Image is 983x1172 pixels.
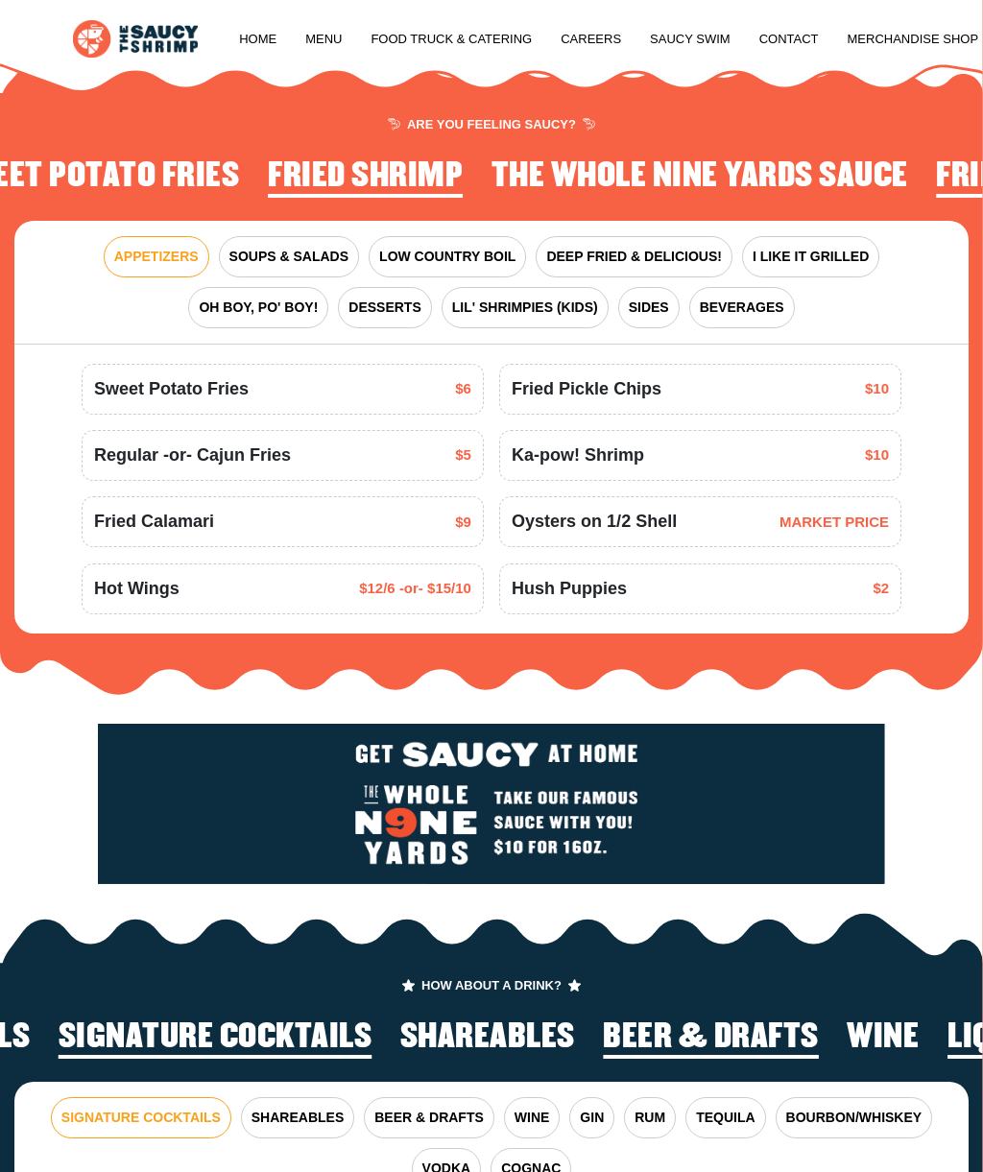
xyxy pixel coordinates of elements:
span: $10 [865,378,889,400]
button: BOURBON/WHISKEY [776,1097,933,1138]
span: MARKET PRICE [779,512,889,534]
li: 3 of 6 [603,1018,819,1061]
a: Careers [561,3,621,76]
img: logo [98,724,884,884]
h2: Fried Shrimp [268,157,463,195]
button: SIGNATURE COCKTAILS [51,1097,231,1138]
span: $6 [455,378,471,400]
span: DESSERTS [348,298,420,318]
button: SOUPS & SALADS [219,236,359,277]
button: SHAREABLES [241,1097,354,1138]
button: DESSERTS [338,287,431,328]
span: ARE YOU FEELING SAUCY? [388,118,595,131]
span: $10 [865,444,889,466]
span: BEVERAGES [700,298,784,318]
li: 2 of 6 [400,1018,575,1061]
button: WINE [504,1097,561,1138]
span: TEQUILA [696,1108,755,1128]
span: $12/6 -or- $15/10 [359,578,471,600]
span: $5 [455,444,471,466]
a: Merchandise Shop [848,3,979,76]
button: APPETIZERS [104,236,209,277]
span: Fried Calamari [94,509,214,535]
a: Home [239,3,276,76]
span: Ka-pow! Shrimp [512,442,644,468]
li: 4 of 6 [847,1018,919,1061]
span: SIGNATURE COCKTAILS [61,1108,221,1128]
a: Menu [305,3,342,76]
button: BEER & DRAFTS [364,1097,494,1138]
button: LOW COUNTRY BOIL [369,236,526,277]
button: DEEP FRIED & DELICIOUS! [536,236,732,277]
button: TEQUILA [685,1097,765,1138]
span: LOW COUNTRY BOIL [379,247,515,267]
button: OH BOY, PO' BOY! [188,287,328,328]
li: 1 of 6 [59,1018,372,1061]
img: logo [73,20,198,58]
h2: Wine [847,1018,919,1056]
span: Fried Pickle Chips [512,376,661,402]
button: BEVERAGES [689,287,795,328]
h2: Beer & Drafts [603,1018,819,1056]
span: RUM [635,1108,665,1128]
h2: The Whole Nine Yards Sauce [491,157,908,195]
span: BOURBON/WHISKEY [786,1108,923,1128]
span: Sweet Potato Fries [94,376,249,402]
li: 1 of 4 [268,157,463,200]
span: WINE [515,1108,550,1128]
span: OH BOY, PO' BOY! [199,298,318,318]
span: I LIKE IT GRILLED [753,247,869,267]
a: Contact [759,3,819,76]
button: LIL' SHRIMPIES (KIDS) [442,287,609,328]
a: Saucy Swim [650,3,731,76]
span: DEEP FRIED & DELICIOUS! [546,247,722,267]
button: RUM [624,1097,676,1138]
span: $9 [455,512,471,534]
h2: Signature Cocktails [59,1018,372,1056]
span: Hush Puppies [512,576,627,602]
span: LIL' SHRIMPIES (KIDS) [452,298,598,318]
li: 2 of 4 [491,157,908,200]
span: $2 [873,578,889,600]
span: Regular -or- Cajun Fries [94,442,291,468]
span: SOUPS & SALADS [229,247,348,267]
span: SIDES [629,298,669,318]
button: SIDES [618,287,680,328]
span: Oysters on 1/2 Shell [512,509,677,535]
span: BEER & DRAFTS [374,1108,484,1128]
span: SHAREABLES [252,1108,344,1128]
a: Food Truck & Catering [371,3,532,76]
span: HOW ABOUT A DRINK? [402,979,581,992]
h2: Shareables [400,1018,575,1056]
span: GIN [580,1108,604,1128]
span: APPETIZERS [114,247,199,267]
button: I LIKE IT GRILLED [742,236,879,277]
span: Hot Wings [94,576,180,602]
button: GIN [569,1097,614,1138]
